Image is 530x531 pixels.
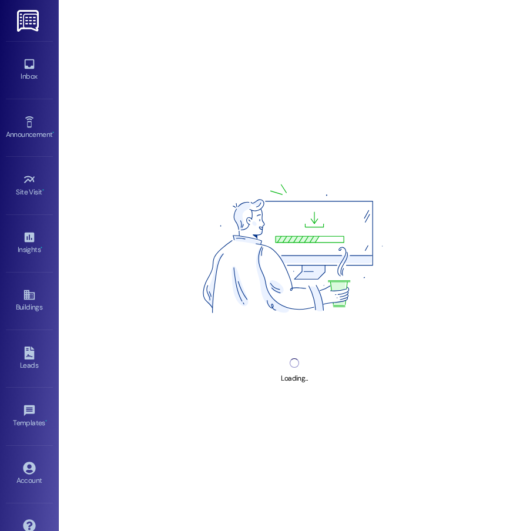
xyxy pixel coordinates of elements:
[41,244,42,252] span: •
[6,227,53,259] a: Insights •
[52,129,54,137] span: •
[42,186,44,194] span: •
[281,372,307,385] div: Loading...
[6,458,53,490] a: Account
[17,10,41,32] img: ResiDesk Logo
[6,401,53,432] a: Templates •
[6,170,53,201] a: Site Visit •
[6,285,53,317] a: Buildings
[45,417,47,425] span: •
[6,343,53,375] a: Leads
[6,54,53,86] a: Inbox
